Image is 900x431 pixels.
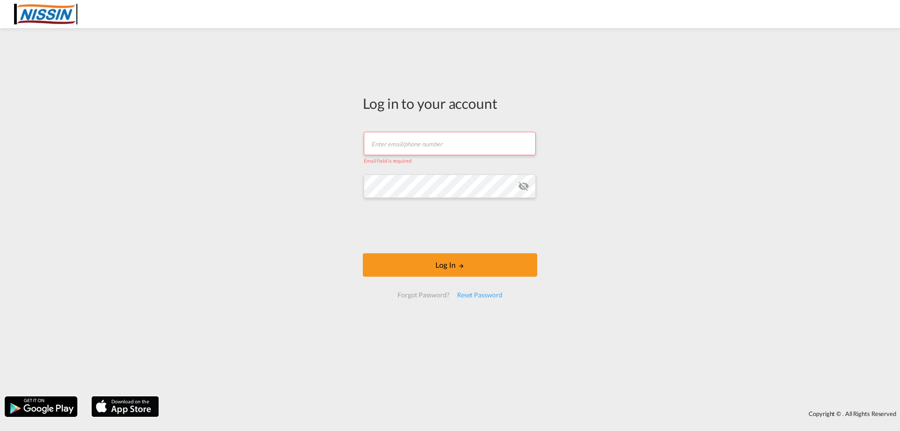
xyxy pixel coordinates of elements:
iframe: reCAPTCHA [379,207,521,244]
img: 5e2e61202c3911f0b492a5e57588b140.jpg [14,4,77,25]
img: google.png [4,395,78,418]
md-icon: icon-eye-off [518,181,529,192]
button: LOGIN [363,253,537,277]
img: apple.png [90,395,160,418]
input: Enter email/phone number [364,132,536,155]
div: Reset Password [453,287,506,303]
div: Forgot Password? [394,287,453,303]
div: Log in to your account [363,93,537,113]
div: Copyright © . All Rights Reserved [164,406,900,422]
span: Email field is required [364,158,412,164]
